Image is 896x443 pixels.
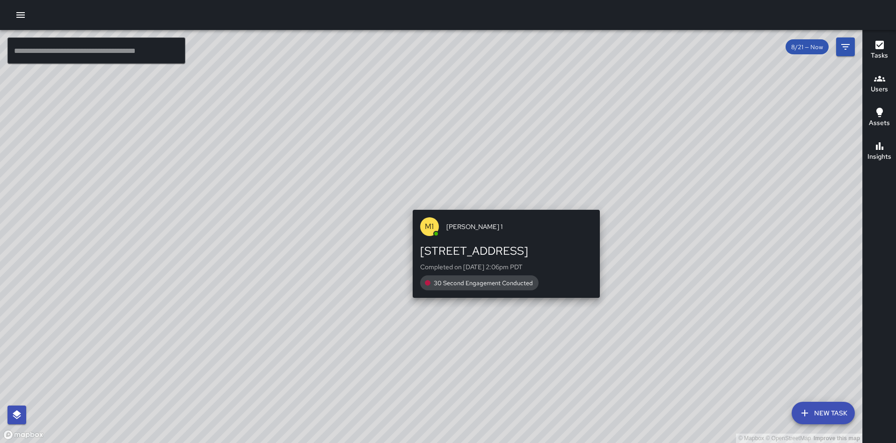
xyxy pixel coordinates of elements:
h6: Assets [869,118,890,128]
span: 8/21 — Now [786,43,829,51]
span: [PERSON_NAME] 1 [446,222,592,231]
p: M1 [425,221,434,232]
button: M1[PERSON_NAME] 1[STREET_ADDRESS]Completed on [DATE] 2:06pm PDT30 Second Engagement Conducted [413,210,600,298]
button: Filters [836,37,855,56]
p: Completed on [DATE] 2:06pm PDT [420,262,592,272]
button: Tasks [863,34,896,67]
button: Insights [863,135,896,169]
button: New Task [792,402,855,424]
span: 30 Second Engagement Conducted [428,279,539,287]
h6: Tasks [871,51,888,61]
button: Users [863,67,896,101]
div: [STREET_ADDRESS] [420,244,592,258]
h6: Insights [867,152,891,162]
h6: Users [871,84,888,95]
button: Assets [863,101,896,135]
